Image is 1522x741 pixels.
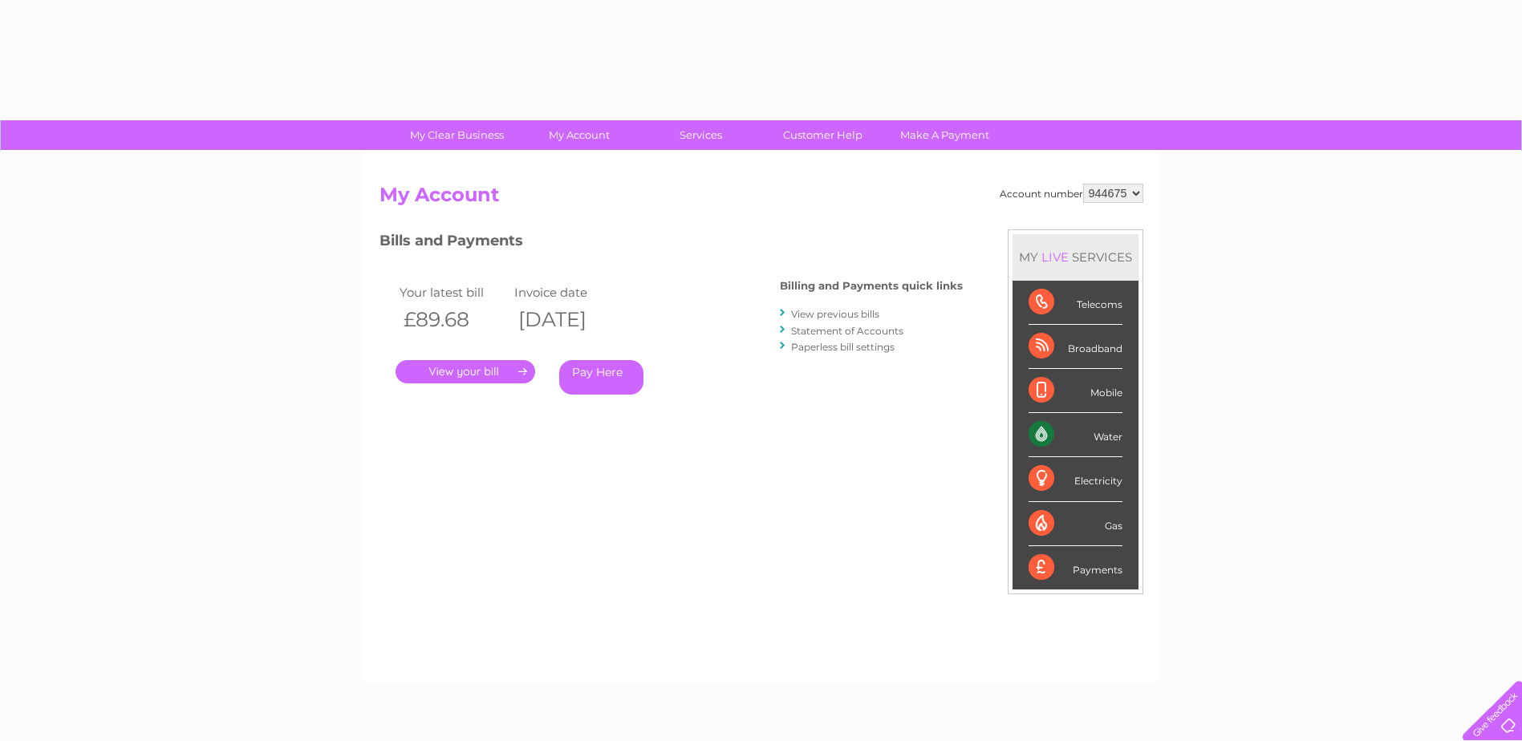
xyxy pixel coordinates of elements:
[1013,234,1138,280] div: MY SERVICES
[635,120,767,150] a: Services
[1038,249,1072,265] div: LIVE
[379,184,1143,214] h2: My Account
[559,360,643,395] a: Pay Here
[879,120,1011,150] a: Make A Payment
[379,229,963,257] h3: Bills and Payments
[513,120,645,150] a: My Account
[1029,281,1122,325] div: Telecoms
[1029,502,1122,546] div: Gas
[1029,546,1122,589] div: Payments
[1000,184,1143,203] div: Account number
[791,325,903,337] a: Statement of Accounts
[510,281,626,303] td: Invoice date
[396,281,511,303] td: Your latest bill
[391,120,523,150] a: My Clear Business
[510,303,626,336] th: [DATE]
[780,280,963,292] h4: Billing and Payments quick links
[1029,369,1122,413] div: Mobile
[1029,457,1122,501] div: Electricity
[1029,325,1122,369] div: Broadband
[757,120,889,150] a: Customer Help
[791,341,895,353] a: Paperless bill settings
[396,303,511,336] th: £89.68
[396,360,535,383] a: .
[1029,413,1122,457] div: Water
[791,308,879,320] a: View previous bills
